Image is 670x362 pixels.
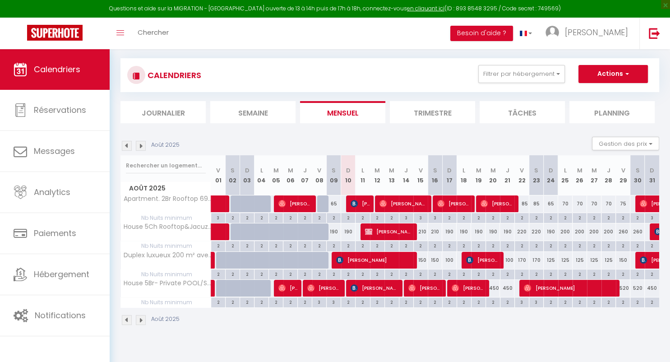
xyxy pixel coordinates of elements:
[587,252,601,269] div: 125
[27,25,83,41] img: Super Booking
[480,101,565,123] li: Tâches
[34,269,89,280] span: Hébergement
[569,101,655,123] li: Planning
[151,315,180,324] p: Août 2025
[211,155,226,195] th: 01
[240,241,254,250] div: 2
[486,269,500,278] div: 2
[514,155,529,195] th: 22
[616,297,630,306] div: 2
[500,223,514,240] div: 190
[558,241,572,250] div: 2
[413,223,428,240] div: 210
[457,213,471,222] div: 2
[601,297,615,306] div: 2
[649,28,660,39] img: logout
[413,155,428,195] th: 15
[514,223,529,240] div: 220
[312,241,326,250] div: 2
[240,269,254,278] div: 2
[457,223,471,240] div: 190
[558,269,572,278] div: 2
[601,269,615,278] div: 2
[288,166,293,175] abbr: M
[414,241,428,250] div: 2
[635,166,639,175] abbr: S
[35,310,86,321] span: Notifications
[573,155,587,195] th: 26
[457,269,471,278] div: 2
[341,297,355,306] div: 2
[573,223,587,240] div: 200
[529,223,544,240] div: 220
[312,269,326,278] div: 2
[486,213,500,222] div: 2
[269,269,283,278] div: 2
[399,297,413,306] div: 2
[341,223,356,240] div: 190
[529,252,544,269] div: 170
[428,269,442,278] div: 2
[544,269,558,278] div: 2
[399,213,413,222] div: 3
[351,279,399,297] span: [PERSON_NAME]
[273,166,279,175] abbr: M
[34,186,70,198] span: Analytics
[471,213,485,222] div: 2
[601,223,616,240] div: 200
[404,166,408,175] abbr: J
[327,241,341,250] div: 2
[471,297,485,306] div: 2
[500,269,514,278] div: 2
[317,166,321,175] abbr: V
[370,297,384,306] div: 2
[341,241,355,250] div: 2
[529,297,543,306] div: 3
[370,269,384,278] div: 2
[231,166,235,175] abbr: S
[122,195,213,202] span: Apartment. 2Br Rooftop 69 m²
[471,269,485,278] div: 2
[298,269,312,278] div: 2
[254,213,268,222] div: 2
[587,195,601,212] div: 70
[485,280,500,297] div: 450
[630,223,645,240] div: 260
[145,65,201,85] h3: CALENDRIERS
[544,297,558,306] div: 2
[356,297,370,306] div: 2
[414,297,428,306] div: 2
[428,252,442,269] div: 150
[389,166,394,175] abbr: M
[558,223,573,240] div: 200
[447,166,452,175] abbr: D
[120,101,206,123] li: Journalier
[577,166,582,175] abbr: M
[544,223,558,240] div: 190
[385,269,399,278] div: 2
[34,64,80,75] span: Calendriers
[356,213,370,222] div: 2
[486,241,500,250] div: 2
[616,155,630,195] th: 29
[544,252,558,269] div: 125
[370,213,384,222] div: 2
[564,166,567,175] abbr: L
[121,241,211,251] span: Nb Nuits minimum
[558,213,572,222] div: 2
[407,5,444,12] a: en cliquant ici
[312,297,326,306] div: 3
[500,213,514,222] div: 2
[121,297,211,307] span: Nb Nuits minimum
[240,155,254,195] th: 03
[515,297,529,306] div: 3
[621,166,625,175] abbr: V
[210,101,296,123] li: Semaine
[616,223,630,240] div: 260
[131,18,176,49] a: Chercher
[578,65,648,83] button: Actions
[428,223,442,240] div: 210
[500,252,514,269] div: 100
[428,213,442,222] div: 3
[529,195,544,212] div: 85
